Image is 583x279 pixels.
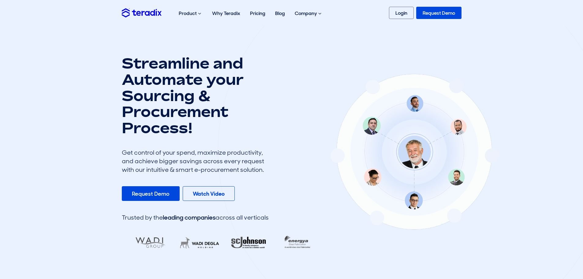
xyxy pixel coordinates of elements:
h1: Streamline and Automate your Sourcing & Procurement Process! [122,55,269,136]
a: Why Teradix [207,4,245,23]
div: Product [174,4,207,23]
a: Login [389,7,414,19]
b: Watch Video [193,190,225,198]
div: Trusted by the across all verticals [122,213,269,222]
img: Teradix logo [122,8,162,17]
a: Blog [270,4,290,23]
span: leading companies [163,213,215,221]
a: Pricing [245,4,270,23]
div: Get control of your spend, maximize productivity, and achieve bigger savings across every request... [122,148,269,174]
div: Company [290,4,327,23]
a: Watch Video [183,186,235,201]
a: Request Demo [122,186,180,201]
img: LifeMakers [173,233,223,253]
img: RA [222,233,272,253]
a: Request Demo [416,7,462,19]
